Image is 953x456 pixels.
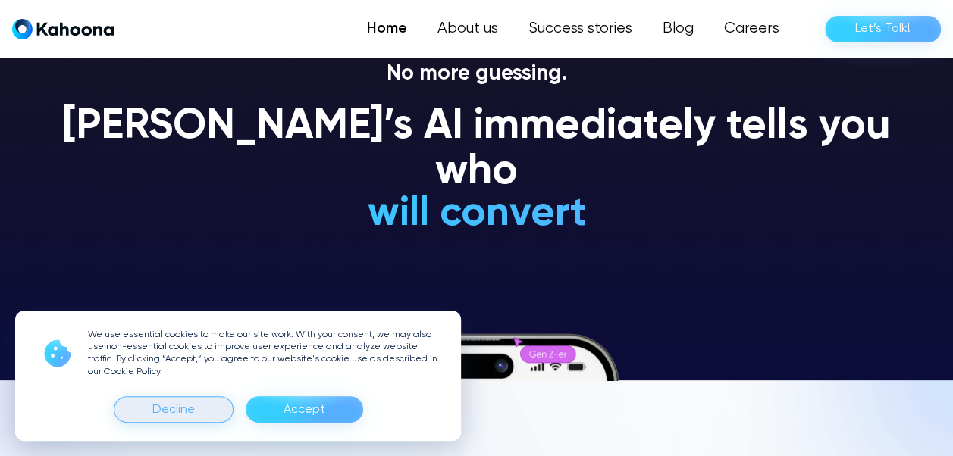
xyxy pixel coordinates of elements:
a: Let’s Talk! [825,16,941,42]
div: Let’s Talk! [855,17,911,41]
div: Decline [152,398,195,422]
a: Blog [647,14,709,44]
p: No more guessing. [48,61,905,87]
h1: [PERSON_NAME]’s AI immediately tells you who [48,105,905,195]
a: Careers [709,14,795,44]
a: About us [422,14,513,44]
p: We use essential cookies to make our site work. With your consent, we may also use non-essential ... [88,329,443,378]
h1: will convert [253,192,700,236]
div: Decline [114,396,234,423]
a: home [12,18,114,40]
div: Accept [246,396,363,423]
div: Accept [284,398,325,422]
a: Home [352,14,422,44]
a: Success stories [513,14,647,44]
